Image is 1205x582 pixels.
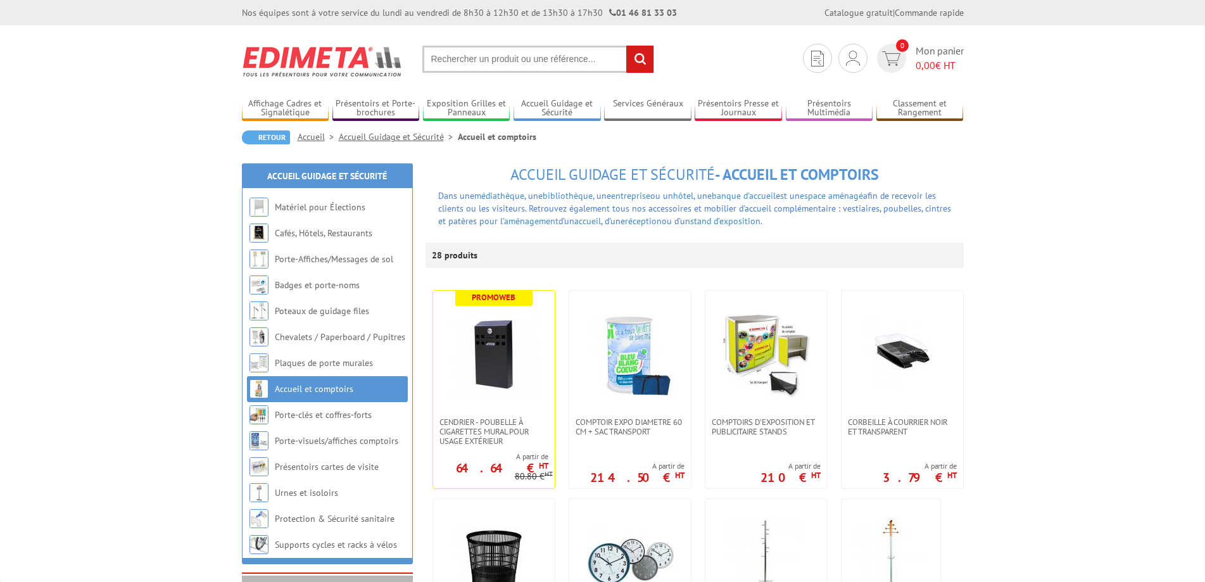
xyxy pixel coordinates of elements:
[539,460,548,471] sup: HT
[811,51,824,66] img: devis rapide
[604,98,691,119] a: Services Généraux
[458,130,536,143] li: Accueil et comptoirs
[876,98,964,119] a: Classement et Rangement
[916,59,935,72] span: 0,00
[690,215,760,227] a: stand d’exposition
[760,474,821,481] p: 210 €
[824,6,964,19] div: |
[503,215,558,227] a: ’aménagement
[275,461,379,472] a: Présentoirs cartes de visite
[515,472,553,481] p: 80.80 €
[675,470,685,481] sup: HT
[625,215,662,227] a: réception
[569,417,691,436] a: Comptoir Expo diametre 60 cm + Sac transport
[249,198,268,217] img: Matériel pour Élections
[590,474,685,481] p: 214.50 €
[456,464,548,472] p: 64.64 €
[339,131,458,142] a: Accueil Guidage et Sécurité
[811,470,821,481] sup: HT
[249,224,268,243] img: Cafés, Hôtels, Restaurants
[242,130,290,144] a: Retour
[249,431,268,450] img: Porte-visuels/affiches comptoirs
[848,417,957,436] span: Corbeille à courrier noir et transparent
[786,98,873,119] a: Présentoirs Multimédia
[332,98,420,119] a: Présentoirs et Porte-brochures
[249,405,268,424] img: Porte-clés et coffres-forts
[574,215,601,227] a: accueil
[590,461,685,471] span: A partir de
[916,58,964,73] span: € HT
[510,165,715,184] span: Accueil Guidage et Sécurité
[426,167,964,183] h1: - Accueil et comptoirs
[275,279,360,291] a: Badges et porte-noms
[249,301,268,320] img: Poteaux de guidage files
[249,457,268,476] img: Présentoirs cartes de visite
[249,535,268,554] img: Supports cycles et racks à vélos
[874,44,964,73] a: devis rapide 0 Mon panier 0,00€ HT
[275,201,365,213] a: Matériel pour Élections
[249,327,268,346] img: Chevalets / Paperboard / Pupitres
[722,310,811,398] img: Comptoirs d'exposition et publicitaire stands
[712,190,776,201] a: banque d'accueil
[275,539,397,550] a: Supports cycles et racks à vélos
[275,253,393,265] a: Porte-Affiches/Messages de sol
[242,6,677,19] div: Nos équipes sont à votre service du lundi au vendredi de 8h30 à 12h30 et de 13h30 à 17h30
[472,292,515,303] b: Promoweb
[896,39,909,52] span: 0
[249,250,268,269] img: Porte-Affiches/Messages de sol
[586,310,674,398] img: Comptoir Expo diametre 60 cm + Sac transport
[695,98,782,119] a: Présentoirs Presse et Journaux
[275,357,373,369] a: Plaques de porte murales
[760,461,821,471] span: A partir de
[438,190,951,227] span: est un afin de recevoir les clients ou les visiteurs. Retrouvez également tous nos accessoires et...
[433,452,548,462] span: A partir de
[275,409,372,421] a: Porte-clés et coffres-forts
[267,170,387,182] a: Accueil Guidage et Sécurité
[883,461,957,471] span: A partir de
[439,417,548,446] span: CENDRIER - POUBELLE À CIGARETTES MURAL POUR USAGE EXTÉRIEUR
[242,98,329,119] a: Affichage Cadres et Signalétique
[298,131,339,142] a: Accueil
[422,46,654,73] input: Rechercher un produit ou une référence...
[275,331,405,343] a: Chevalets / Paperboard / Pupitres
[249,275,268,294] img: Badges et porte-noms
[474,190,524,201] a: médiathèque
[883,474,957,481] p: 3.79 €
[275,435,398,446] a: Porte-visuels/affiches comptoirs
[947,470,957,481] sup: HT
[576,417,685,436] span: Comptoir Expo diametre 60 cm + Sac transport
[601,215,762,227] span: , d’une ou d’un .
[242,38,403,85] img: Edimeta
[824,7,893,18] a: Catalogue gratuit
[249,509,268,528] img: Protection & Sécurité sanitaire
[858,310,947,398] img: Corbeille à courrier noir et transparent
[423,98,510,119] a: Exposition Grilles et Panneaux
[846,51,860,66] img: devis rapide
[543,190,593,201] a: bibliothèque
[450,310,538,398] img: CENDRIER - POUBELLE À CIGARETTES MURAL POUR USAGE EXTÉRIEUR
[611,190,650,201] a: entreprise
[626,46,653,73] input: rechercher
[514,98,601,119] a: Accueil Guidage et Sécurité
[275,227,372,239] a: Cafés, Hôtels, Restaurants
[705,417,827,436] a: Comptoirs d'exposition et publicitaire stands
[545,469,553,478] sup: HT
[275,513,394,524] a: Protection & Sécurité sanitaire
[275,487,338,498] a: Urnes et isoloirs
[800,190,863,201] a: espace aménagé
[712,417,821,436] span: Comptoirs d'exposition et publicitaire stands
[275,305,369,317] a: Poteaux de guidage files
[609,7,677,18] strong: 01 46 81 33 03
[275,383,353,395] a: Accueil et comptoirs
[249,379,268,398] img: Accueil et comptoirs
[895,7,964,18] a: Commande rapide
[842,417,963,436] a: Corbeille à courrier noir et transparent
[249,353,268,372] img: Plaques de porte murales
[249,483,268,502] img: Urnes et isoloirs
[438,190,712,201] font: Dans une , une , une ou un , une
[433,417,555,446] a: CENDRIER - POUBELLE À CIGARETTES MURAL POUR USAGE EXTÉRIEUR
[882,51,900,66] img: devis rapide
[432,243,479,268] p: 28 produits
[916,44,964,73] span: Mon panier
[673,190,693,201] a: hôtel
